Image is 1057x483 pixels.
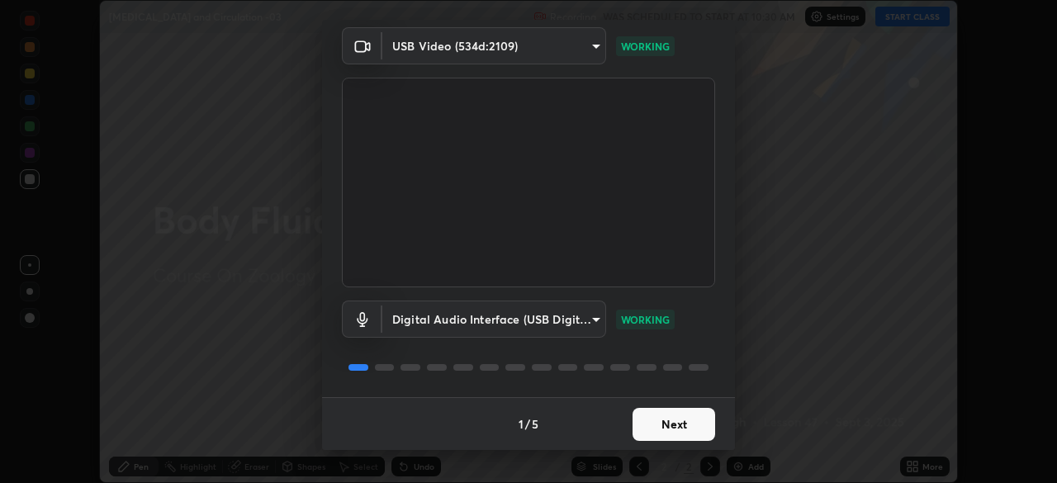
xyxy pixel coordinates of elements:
button: Next [633,408,715,441]
p: WORKING [621,312,670,327]
h4: / [525,415,530,433]
h4: 1 [519,415,524,433]
div: USB Video (534d:2109) [382,27,606,64]
div: USB Video (534d:2109) [382,301,606,338]
h4: 5 [532,415,538,433]
p: WORKING [621,39,670,54]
